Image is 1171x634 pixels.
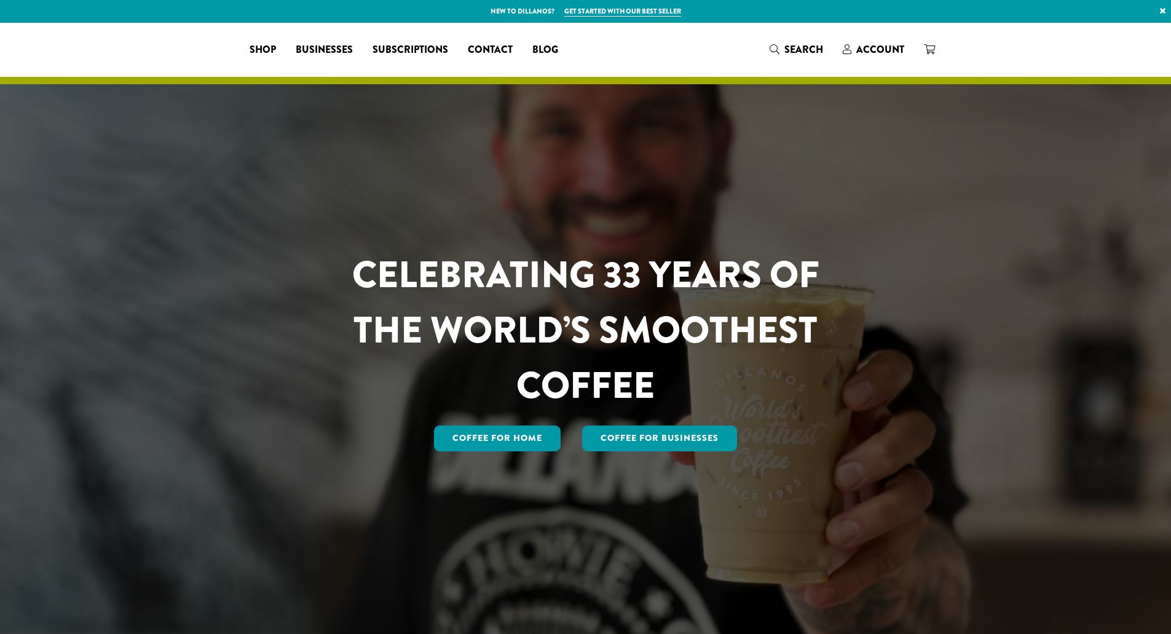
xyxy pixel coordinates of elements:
span: Businesses [296,42,353,58]
span: Account [856,42,904,57]
a: Shop [240,40,286,60]
h1: CELEBRATING 33 YEARS OF THE WORLD’S SMOOTHEST COFFEE [316,247,856,413]
a: Get started with our best seller [564,6,681,17]
a: Coffee For Businesses [582,426,737,451]
span: Contact [468,42,513,58]
span: Blog [532,42,558,58]
span: Search [784,42,823,57]
a: Search [760,39,833,60]
a: Coffee for Home [434,426,561,451]
span: Shop [250,42,276,58]
span: Subscriptions [373,42,448,58]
